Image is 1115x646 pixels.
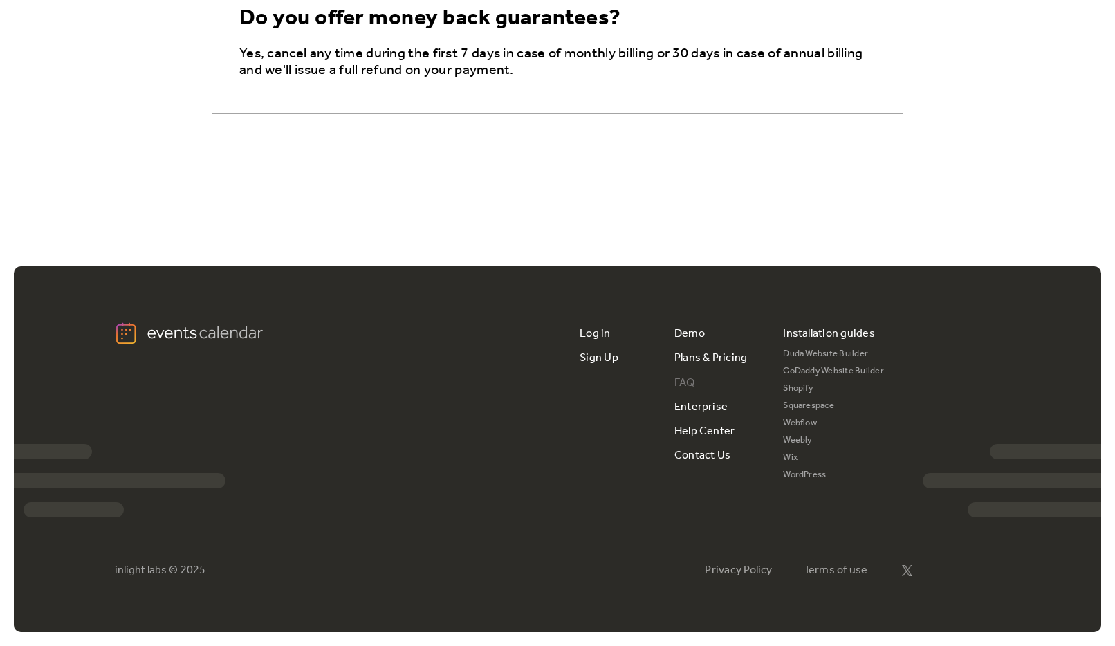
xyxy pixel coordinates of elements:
a: WordPress [783,467,884,484]
div: inlight labs © [115,564,178,577]
a: Sign Up [580,346,618,370]
div: 2025 [181,564,205,577]
a: GoDaddy Website Builder [783,363,884,380]
a: Weebly [783,432,884,450]
a: Demo [674,322,705,346]
a: Squarespace [783,398,884,415]
a: Enterprise [674,395,728,419]
p: Yes, cancel any time during the first 7 days in case of monthly billing or 30 days in case of ann... [239,46,881,79]
a: Plans & Pricing [674,346,748,370]
a: Webflow [783,415,884,432]
a: Help Center [674,419,735,443]
a: Log in [580,322,610,346]
a: Contact Us [674,443,730,468]
a: Shopify [783,380,884,398]
a: FAQ [674,371,695,395]
div: Installation guides [783,322,875,346]
a: Privacy Policy [705,564,772,577]
a: Duda Website Builder [783,346,884,363]
div: Do you offer money back guarantees? [239,6,621,32]
a: Terms of use [804,564,868,577]
a: Wix [783,450,884,467]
